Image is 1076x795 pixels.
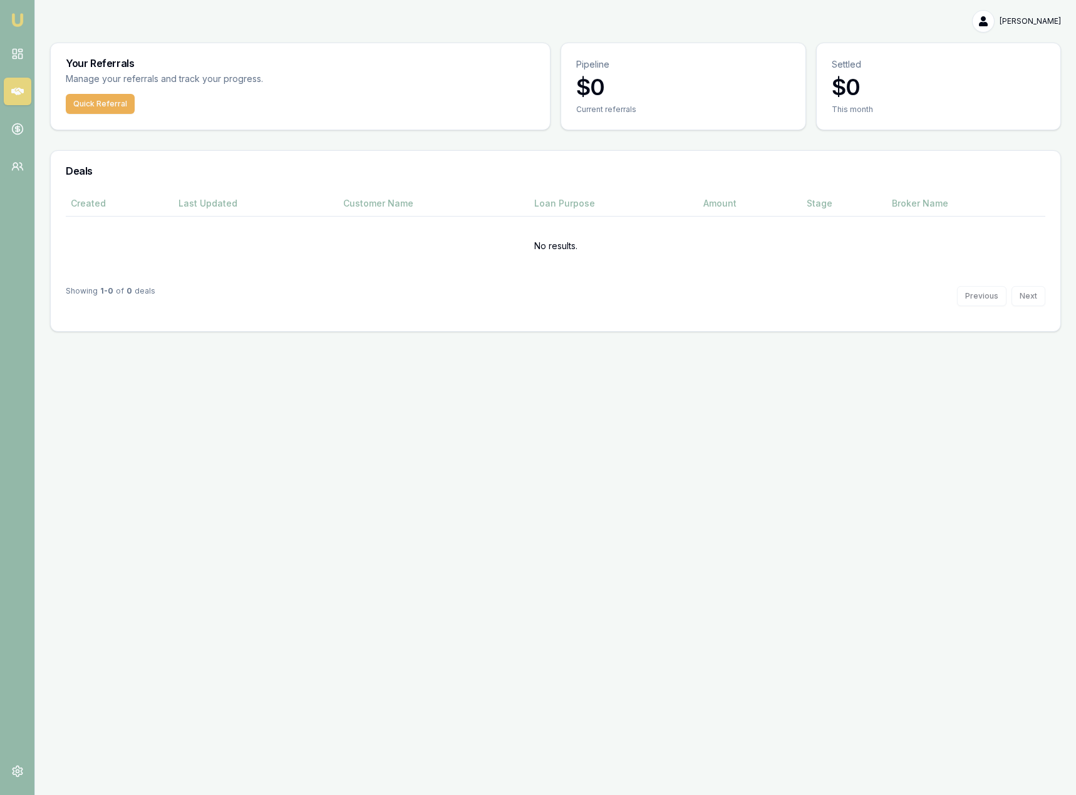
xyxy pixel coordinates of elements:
[66,166,1045,176] h3: Deals
[100,286,113,306] strong: 1 - 0
[66,72,386,86] p: Manage your referrals and track your progress.
[534,197,693,210] div: Loan Purpose
[66,58,535,68] h3: Your Referrals
[343,197,525,210] div: Customer Name
[66,216,1045,276] td: No results.
[576,74,790,100] h3: $0
[832,105,1046,115] div: This month
[892,197,1040,210] div: Broker Name
[832,74,1046,100] h3: $0
[71,197,168,210] div: Created
[832,58,1046,71] p: Settled
[576,105,790,115] div: Current referrals
[127,286,132,306] strong: 0
[703,197,797,210] div: Amount
[807,197,882,210] div: Stage
[1000,16,1061,26] span: [PERSON_NAME]
[66,286,155,306] div: Showing of deals
[10,13,25,28] img: emu-icon-u.png
[178,197,333,210] div: Last Updated
[66,94,135,114] button: Quick Referral
[576,58,790,71] p: Pipeline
